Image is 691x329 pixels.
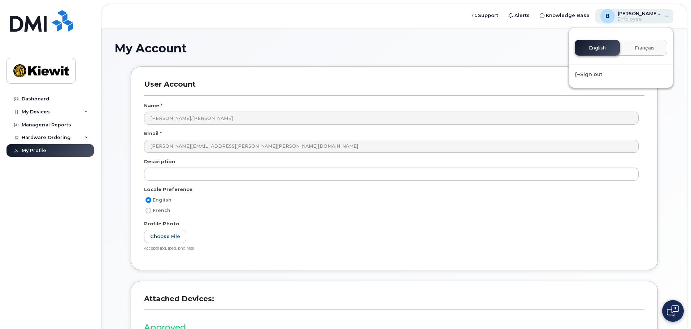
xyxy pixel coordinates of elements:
[153,208,170,213] span: French
[114,42,674,55] h1: My Account
[667,305,679,317] img: Open chat
[144,102,162,109] label: Name *
[144,130,162,137] label: Email *
[145,197,151,203] input: English
[144,220,179,227] label: Profile Photo
[144,158,175,165] label: Description
[144,294,644,310] h3: Attached Devices:
[144,230,186,243] label: Choose File
[569,68,673,81] div: Sign out
[153,197,171,203] span: English
[635,45,655,51] span: Français
[144,186,192,193] label: Locale Preference
[144,246,639,251] div: Accepts jpg, jpeg, png files
[144,80,644,95] h3: User Account
[145,208,151,213] input: French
